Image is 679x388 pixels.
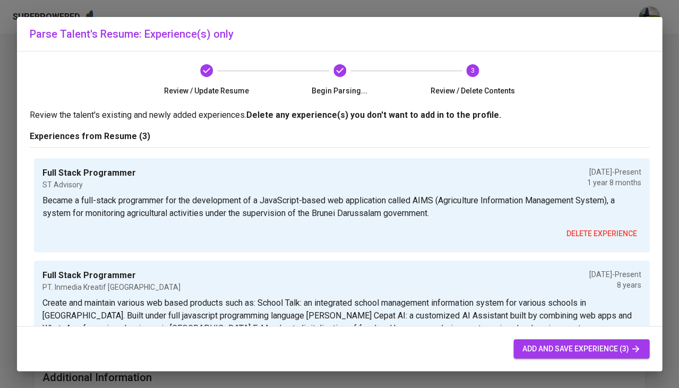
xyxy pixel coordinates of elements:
[42,167,136,179] p: Full Stack Programmer
[566,227,637,240] span: delete experience
[513,339,649,359] button: add and save experience (3)
[522,342,641,356] span: add and save experience (3)
[42,269,181,282] p: Full Stack Programmer
[589,269,641,280] p: [DATE] - Present
[30,130,649,143] p: Experiences from Resume (3)
[42,179,136,190] p: ST Advisory
[277,85,402,96] span: Begin Parsing...
[562,224,641,244] button: delete experience
[42,282,181,292] p: PT. Inmedia Kreatif [GEOGRAPHIC_DATA]
[30,25,649,42] h6: Parse Talent's Resume: Experience(s) only
[410,85,535,96] span: Review / Delete Contents
[246,110,501,120] b: Delete any experience(s) you don't want to add in to the profile.
[587,177,641,188] p: 1 year 8 months
[30,109,649,122] p: Review the talent's existing and newly added experiences.
[589,280,641,290] p: 8 years
[587,167,641,177] p: [DATE] - Present
[42,297,641,335] p: Create and maintain various web based products such as: School Talk: an integrated school managem...
[471,67,475,74] text: 3
[144,85,269,96] span: Review / Update Resume
[42,194,641,220] p: Became a full-stack programmer for the development of a JavaScript-based web application called A...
